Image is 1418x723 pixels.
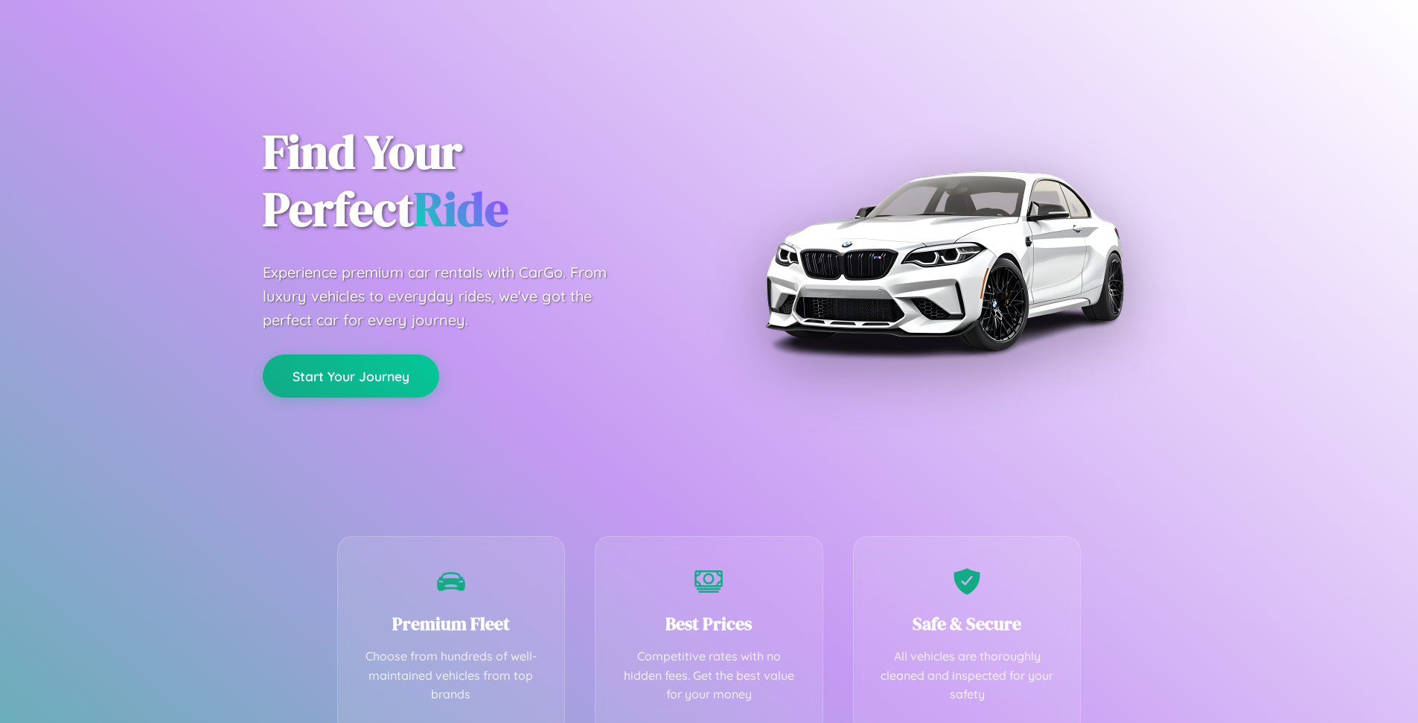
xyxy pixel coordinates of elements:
h3: Safe & Secure [876,611,1058,636]
p: Choose from hundreds of well-maintained vehicles from top brands [360,647,543,704]
p: Competitive rates with no hidden fees. Get the best value for your money [618,647,800,704]
span: Ride [414,176,508,241]
h1: Find Your Perfect [263,124,687,238]
h3: Best Prices [618,611,800,636]
img: Premium BMW car rental vehicle [758,74,1130,447]
p: All vehicles are thoroughly cleaned and inspected for your safety [876,647,1058,704]
button: Start Your Journey [263,354,439,398]
p: Experience premium car rentals with CarGo. From luxury vehicles to everyday rides, we've got the ... [263,261,635,332]
h3: Premium Fleet [360,611,543,636]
